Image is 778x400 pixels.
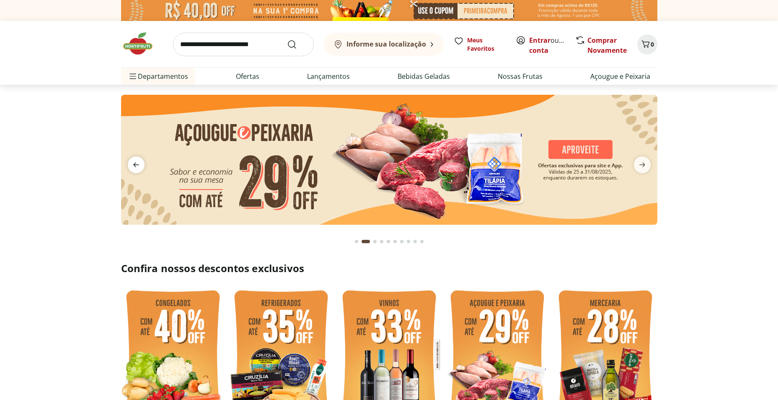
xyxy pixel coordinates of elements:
button: Submit Search [287,39,307,49]
button: Go to page 4 from fs-carousel [378,231,385,252]
a: Comprar Novamente [587,36,627,55]
button: previous [121,156,151,173]
button: next [627,156,657,173]
button: Go to page 8 from fs-carousel [405,231,412,252]
button: Go to page 1 from fs-carousel [353,231,360,252]
b: Informe sua localização [346,39,426,49]
button: Go to page 7 from fs-carousel [398,231,405,252]
span: Departamentos [128,66,188,86]
img: açougue [121,95,657,225]
a: Açougue e Peixaria [590,71,650,81]
input: search [173,33,314,56]
button: Go to page 10 from fs-carousel [419,231,425,252]
span: Meus Favoritos [467,36,506,53]
button: Go to page 3 from fs-carousel [372,231,378,252]
button: Go to page 9 from fs-carousel [412,231,419,252]
button: Menu [128,66,138,86]
a: Ofertas [236,71,259,81]
a: Criar conta [529,36,575,55]
button: Go to page 5 from fs-carousel [385,231,392,252]
a: Nossas Frutas [498,71,543,81]
button: Carrinho [637,34,657,55]
button: Go to page 6 from fs-carousel [392,231,398,252]
span: 0 [651,40,654,48]
span: ou [529,35,566,55]
img: Hortifruti [121,31,163,56]
button: Informe sua localização [324,33,444,56]
a: Meus Favoritos [454,36,506,53]
a: Entrar [529,36,551,45]
a: Bebidas Geladas [398,71,450,81]
button: Current page from fs-carousel [360,231,372,252]
a: Lançamentos [307,71,350,81]
h2: Confira nossos descontos exclusivos [121,262,657,275]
